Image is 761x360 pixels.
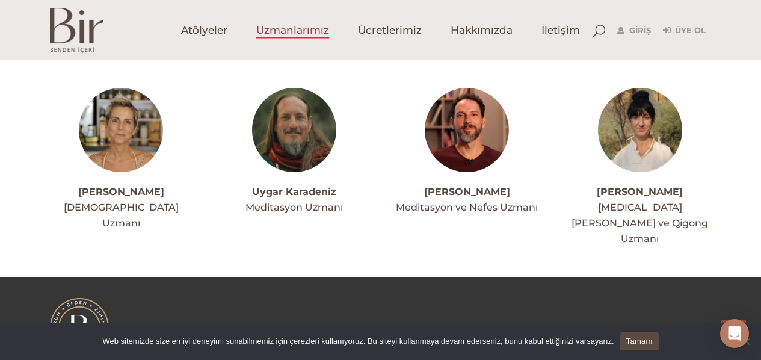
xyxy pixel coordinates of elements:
span: İletişim [541,23,580,37]
a: Giriş [617,23,651,38]
a: Uygar Karadeniz [252,186,336,197]
a: [PERSON_NAME] [597,186,683,197]
span: [DEMOGRAPHIC_DATA] Uzmanı [64,202,179,229]
img: Vardha_Rainer_005_copy-300x300.jpg [425,88,509,172]
a: [PERSON_NAME] [78,186,164,197]
span: Web sitemizde size en iyi deneyimi sunabilmemiz için çerezleri kullanıyoruz. Bu siteyi kullanmaya... [102,335,614,347]
a: Üye Ol [663,23,706,38]
img: zeynep_barut-300x300.png [598,88,682,172]
span: Hakkımızda [451,23,513,37]
span: [MEDICAL_DATA][PERSON_NAME] ve Qigong Uzmanı [572,202,708,244]
img: uygarprofil-300x300.jpg [252,88,336,172]
img: Ulli_Allmendinger_004_copy-300x300.jpg [79,88,163,172]
a: [PERSON_NAME] [424,186,510,197]
div: Open Intercom Messenger [720,319,749,348]
img: BI%CC%87R-LOGO.png [50,298,109,357]
span: Meditasyon Uzmanı [245,202,343,213]
span: Atölyeler [181,23,227,37]
a: Tamam [620,332,659,350]
span: Meditasyon ve Nefes Uzmanı [396,202,538,213]
span: Ücretlerimiz [358,23,422,37]
span: Uzmanlarımız [256,23,329,37]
